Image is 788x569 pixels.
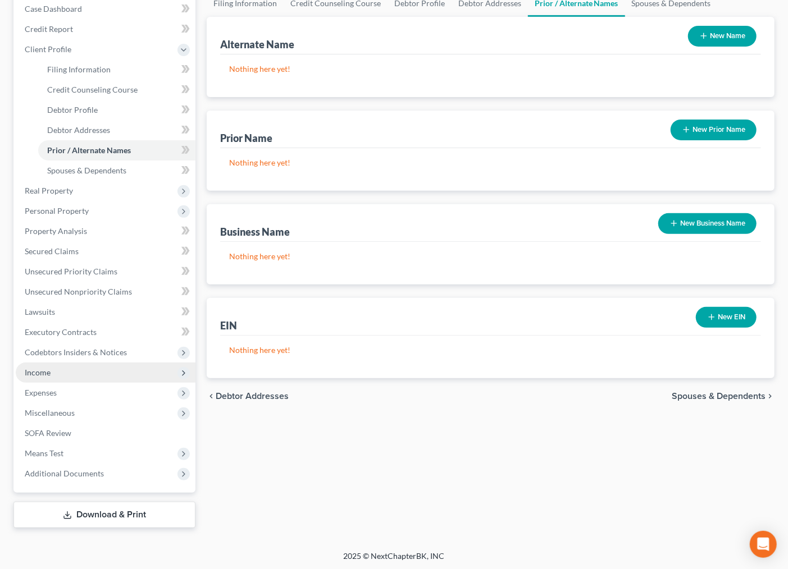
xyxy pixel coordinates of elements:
[25,287,132,296] span: Unsecured Nonpriority Claims
[16,423,195,443] a: SOFA Review
[672,392,775,401] button: Spouses & Dependents chevron_right
[25,428,71,438] span: SOFA Review
[25,226,87,236] span: Property Analysis
[47,145,131,155] span: Prior / Alternate Names
[229,63,752,75] p: Nothing here yet!
[229,157,752,168] p: Nothing here yet!
[25,267,117,276] span: Unsecured Priority Claims
[16,302,195,322] a: Lawsuits
[766,392,775,401] i: chevron_right
[220,38,294,51] div: Alternate Name
[25,368,51,377] span: Income
[220,319,237,332] div: EIN
[47,166,126,175] span: Spouses & Dependents
[16,322,195,342] a: Executory Contracts
[25,307,55,316] span: Lawsuits
[47,105,98,114] span: Debtor Profile
[38,80,195,100] a: Credit Counseling Course
[25,206,89,215] span: Personal Property
[220,131,272,145] div: Prior Name
[25,388,57,397] span: Expenses
[16,241,195,261] a: Secured Claims
[16,221,195,241] a: Property Analysis
[671,120,757,140] button: New Prior Name
[38,100,195,120] a: Debtor Profile
[38,120,195,140] a: Debtor Addresses
[47,85,138,94] span: Credit Counseling Course
[47,65,111,74] span: Filing Information
[672,392,766,401] span: Spouses & Dependents
[47,125,110,135] span: Debtor Addresses
[658,213,757,234] button: New Business Name
[16,282,195,302] a: Unsecured Nonpriority Claims
[38,59,195,80] a: Filing Information
[38,160,195,181] a: Spouses & Dependents
[25,347,127,357] span: Codebtors Insiders & Notices
[688,26,757,47] button: New Name
[750,531,777,558] div: Open Intercom Messenger
[25,24,73,34] span: Credit Report
[16,261,195,282] a: Unsecured Priority Claims
[25,246,79,256] span: Secured Claims
[13,502,195,528] a: Download & Print
[220,225,290,238] div: Business Name
[25,44,71,54] span: Client Profile
[216,392,289,401] span: Debtor Addresses
[25,469,104,478] span: Additional Documents
[25,186,73,195] span: Real Property
[229,251,752,262] p: Nothing here yet!
[207,392,216,401] i: chevron_left
[696,307,757,328] button: New EIN
[25,408,75,417] span: Miscellaneous
[25,327,97,337] span: Executory Contracts
[229,345,752,356] p: Nothing here yet!
[25,448,63,458] span: Means Test
[38,140,195,160] a: Prior / Alternate Names
[25,4,82,13] span: Case Dashboard
[207,392,289,401] button: chevron_left Debtor Addresses
[16,19,195,39] a: Credit Report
